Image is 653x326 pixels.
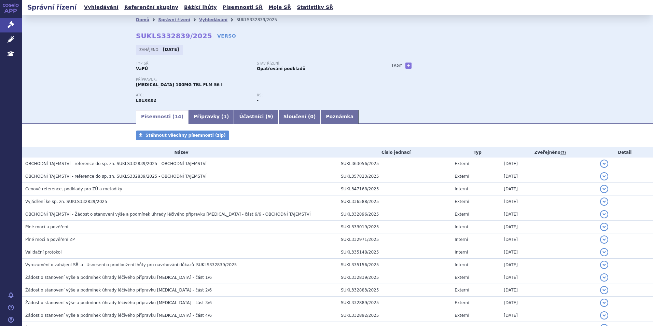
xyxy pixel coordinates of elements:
span: Vyjádření ke sp. zn. SUKLS332839/2025 [25,199,107,204]
button: detail [600,223,608,231]
span: Externí [455,161,469,166]
a: Správní řízení [158,17,190,22]
td: SUKL332883/2025 [337,284,451,297]
a: Vyhledávání [82,3,121,12]
span: OBCHODNÍ TAJEMSTVÍ - reference do sp. zn. SUKLS332839/2025 - OBCHODNÍ TAJEMSTVÍ [25,174,207,179]
td: SUKL332839/2025 [337,271,451,284]
span: Žádost o stanovení výše a podmínek úhrady léčivého přípravku Zejula - část 2/6 [25,288,212,293]
span: Vyrozumění o zahájení SŘ_a_ Usnesení o prodloužení lhůty pro navrhování důkazů_SUKLS332839/2025 [25,262,237,267]
span: Žádost o stanovení výše a podmínek úhrady léčivého přípravku Zejula - část 3/6 [25,300,212,305]
td: [DATE] [500,221,596,233]
span: Interní [455,237,468,242]
td: [DATE] [500,284,596,297]
td: SUKL332889/2025 [337,297,451,309]
span: Interní [455,262,468,267]
button: detail [600,261,608,269]
span: Stáhnout všechny písemnosti (zip) [145,133,226,138]
a: Přípravky (1) [189,110,234,124]
button: detail [600,198,608,206]
a: Účastníci (9) [234,110,278,124]
strong: VaPÚ [136,66,148,71]
td: [DATE] [500,309,596,322]
td: SUKL347168/2025 [337,183,451,195]
p: Stav řízení: [257,62,371,66]
span: [MEDICAL_DATA] 100MG TBL FLM 56 I [136,82,223,87]
span: Cenové reference, podklady pro ZÚ a metodiky [25,187,122,191]
span: 0 [310,114,314,119]
h2: Správní řízení [22,2,82,12]
span: Validační protokol [25,250,62,255]
a: Poznámka [321,110,359,124]
td: SUKL332971/2025 [337,233,451,246]
td: SUKL333019/2025 [337,221,451,233]
span: Interní [455,187,468,191]
td: [DATE] [500,297,596,309]
span: 1 [223,114,227,119]
button: detail [600,299,608,307]
abbr: (?) [560,150,566,155]
td: [DATE] [500,158,596,170]
a: Běžící lhůty [182,3,219,12]
span: Externí [455,288,469,293]
span: Zahájeno: [139,47,161,52]
td: [DATE] [500,259,596,271]
strong: - [257,98,259,103]
strong: NIRAPARIB [136,98,156,103]
a: Vyhledávání [199,17,227,22]
strong: Opatřování podkladů [257,66,305,71]
li: SUKLS332839/2025 [236,15,286,25]
button: detail [600,172,608,180]
td: SUKL336588/2025 [337,195,451,208]
span: Externí [455,313,469,318]
a: Stáhnout všechny písemnosti (zip) [136,131,229,140]
td: [DATE] [500,208,596,221]
td: [DATE] [500,195,596,208]
td: SUKL335148/2025 [337,246,451,259]
span: Externí [455,300,469,305]
th: Typ [451,147,500,158]
a: Moje SŘ [266,3,293,12]
td: [DATE] [500,170,596,183]
p: RS: [257,93,371,97]
td: SUKL363056/2025 [337,158,451,170]
a: Písemnosti (14) [136,110,189,124]
button: detail [600,160,608,168]
span: Externí [455,275,469,280]
span: OBCHODNÍ TAJEMSTVÍ - Žádost o stanovení výše a podmínek úhrady léčivého přípravku Zejula - část 6... [25,212,310,217]
td: SUKL332892/2025 [337,309,451,322]
button: detail [600,311,608,320]
strong: SUKLS332839/2025 [136,32,212,40]
a: + [405,63,412,69]
a: VERSO [217,32,236,39]
span: Externí [455,174,469,179]
span: Plné moci a pověření ZP [25,237,75,242]
td: SUKL357823/2025 [337,170,451,183]
p: Přípravek: [136,78,378,82]
button: detail [600,273,608,282]
a: Sloučení (0) [278,110,321,124]
button: detail [600,286,608,294]
button: detail [600,210,608,218]
span: OBCHODNÍ TAJEMSTVÍ - reference do sp. zn. SUKLS332839/2025 - OBCHODNÍ TAJEMSTVÍ [25,161,207,166]
span: Žádost o stanovení výše a podmínek úhrady léčivého přípravku Zejula - část 1/6 [25,275,212,280]
button: detail [600,248,608,256]
span: Žádost o stanovení výše a podmínek úhrady léčivého přípravku Zejula - část 4/6 [25,313,212,318]
p: Typ SŘ: [136,62,250,66]
span: 14 [175,114,181,119]
button: detail [600,185,608,193]
td: SUKL335156/2025 [337,259,451,271]
td: [DATE] [500,233,596,246]
span: Externí [455,212,469,217]
a: Písemnosti SŘ [221,3,265,12]
th: Zveřejněno [500,147,596,158]
td: SUKL332896/2025 [337,208,451,221]
p: ATC: [136,93,250,97]
span: Interní [455,250,468,255]
span: Interní [455,225,468,229]
span: Externí [455,199,469,204]
a: Statistiky SŘ [295,3,335,12]
strong: [DATE] [163,47,179,52]
span: 9 [268,114,271,119]
td: [DATE] [500,271,596,284]
th: Detail [597,147,653,158]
